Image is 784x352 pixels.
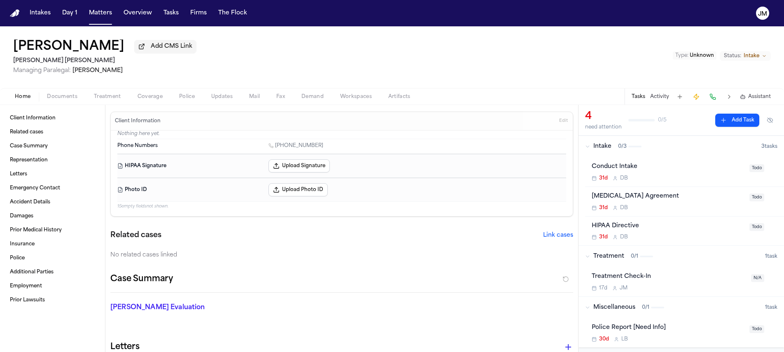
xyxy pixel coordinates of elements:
[7,266,98,279] a: Additional Parties
[740,93,771,100] button: Assistant
[585,110,622,123] div: 4
[215,6,250,21] button: The Flock
[72,68,123,74] span: [PERSON_NAME]
[675,53,688,58] span: Type :
[7,280,98,293] a: Employment
[340,93,372,100] span: Workspaces
[599,285,607,291] span: 17d
[268,142,323,149] a: Call 1 (801) 694-3901
[7,168,98,181] a: Letters
[585,267,784,296] div: Open task: Treatment Check-In
[7,196,98,209] a: Accident Details
[621,336,628,343] span: L B
[724,53,741,59] span: Status:
[179,93,195,100] span: Police
[579,246,784,267] button: Treatment0/11task
[7,294,98,307] a: Prior Lawsuits
[110,273,173,286] h2: Case Summary
[620,205,628,211] span: D B
[674,91,686,103] button: Add Task
[749,325,764,333] span: Todo
[585,157,784,187] div: Open task: Conduct Intake
[715,114,759,127] button: Add Task
[761,143,777,150] span: 3 task s
[599,205,608,211] span: 31d
[749,223,764,231] span: Todo
[7,252,98,265] a: Police
[749,164,764,172] span: Todo
[585,124,622,131] div: need attention
[632,93,645,100] button: Tasks
[211,93,233,100] span: Updates
[26,6,54,21] button: Intakes
[59,6,81,21] button: Day 1
[593,142,611,151] span: Intake
[765,304,777,311] span: 1 task
[658,117,667,124] span: 0 / 5
[585,187,784,217] div: Open task: Retainer Agreement
[599,234,608,240] span: 31d
[120,6,155,21] button: Overview
[13,56,196,66] h2: [PERSON_NAME] [PERSON_NAME]
[268,183,328,196] button: Upload Photo ID
[707,91,719,103] button: Make a Call
[7,140,98,153] a: Case Summary
[751,274,764,282] span: N/A
[86,6,115,21] button: Matters
[117,203,566,210] p: 15 empty fields not shown.
[249,93,260,100] span: Mail
[13,40,124,54] button: Edit matter name
[7,238,98,251] a: Insurance
[15,93,30,100] span: Home
[117,159,264,173] dt: HIPAA Signature
[592,272,746,282] div: Treatment Check-In
[10,9,20,17] a: Home
[7,210,98,223] a: Damages
[749,193,764,201] span: Todo
[268,159,330,173] button: Upload Signature
[276,93,285,100] span: Fax
[134,40,196,53] button: Add CMS Link
[160,6,182,21] a: Tasks
[559,118,568,124] span: Edit
[620,234,628,240] span: D B
[7,112,98,125] a: Client Information
[592,323,744,333] div: Police Report [Need Info]
[592,221,744,231] div: HIPAA Directive
[301,93,324,100] span: Demand
[599,175,608,182] span: 31d
[187,6,210,21] button: Firms
[10,9,20,17] img: Finch Logo
[13,40,124,54] h1: [PERSON_NAME]
[673,51,716,60] button: Edit Type: Unknown
[585,217,784,246] div: Open task: HIPAA Directive
[117,183,264,196] dt: Photo ID
[691,91,702,103] button: Create Immediate Task
[593,252,624,261] span: Treatment
[631,253,638,260] span: 0 / 1
[7,182,98,195] a: Emergency Contact
[592,192,744,201] div: [MEDICAL_DATA] Agreement
[642,304,649,311] span: 0 / 1
[585,318,784,347] div: Open task: Police Report [Need Info]
[592,162,744,172] div: Conduct Intake
[543,231,573,240] button: Link cases
[7,126,98,139] a: Related cases
[650,93,669,100] button: Activity
[117,142,158,149] span: Phone Numbers
[744,53,759,59] span: Intake
[763,114,777,127] button: Hide completed tasks (⌘⇧H)
[557,114,570,128] button: Edit
[748,93,771,100] span: Assistant
[620,285,628,291] span: J M
[110,303,258,312] p: [PERSON_NAME] Evaluation
[7,154,98,167] a: Representation
[117,131,566,139] p: Nothing here yet.
[138,93,163,100] span: Coverage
